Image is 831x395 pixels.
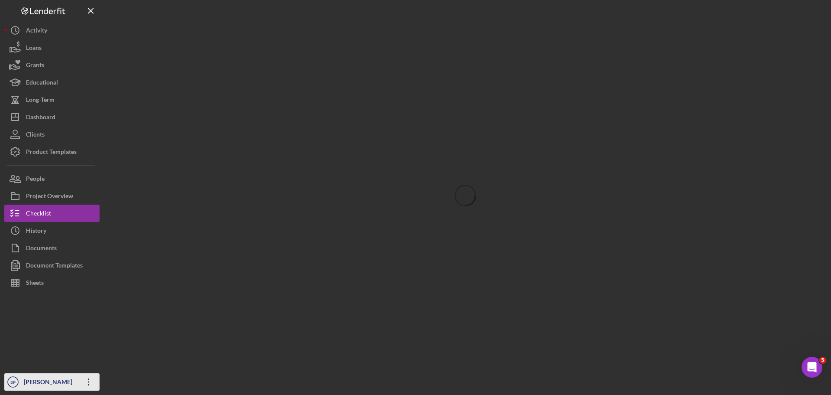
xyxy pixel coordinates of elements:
div: History [26,222,46,242]
div: Educational [26,74,58,93]
button: Grants [4,56,100,74]
div: Sheets [26,274,44,294]
button: Project Overview [4,187,100,205]
button: Loans [4,39,100,56]
button: Checklist [4,205,100,222]
button: Document Templates [4,257,100,274]
div: People [26,170,45,189]
button: Clients [4,126,100,143]
div: [PERSON_NAME] [22,373,78,393]
text: SF [10,380,16,385]
span: 5 [819,357,826,364]
button: Dashboard [4,108,100,126]
div: Documents [26,239,57,259]
iframe: Intercom live chat [802,357,822,378]
button: Product Templates [4,143,100,160]
button: SF[PERSON_NAME] [4,373,100,391]
div: Long-Term [26,91,55,111]
div: Product Templates [26,143,77,163]
div: Project Overview [26,187,73,207]
div: Grants [26,56,44,76]
button: Long-Term [4,91,100,108]
div: Clients [26,126,45,145]
button: Sheets [4,274,100,291]
div: Checklist [26,205,51,224]
button: People [4,170,100,187]
button: Educational [4,74,100,91]
div: Loans [26,39,42,59]
div: Document Templates [26,257,83,276]
div: Dashboard [26,108,55,128]
button: Documents [4,239,100,257]
button: History [4,222,100,239]
div: Activity [26,22,47,41]
button: Activity [4,22,100,39]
